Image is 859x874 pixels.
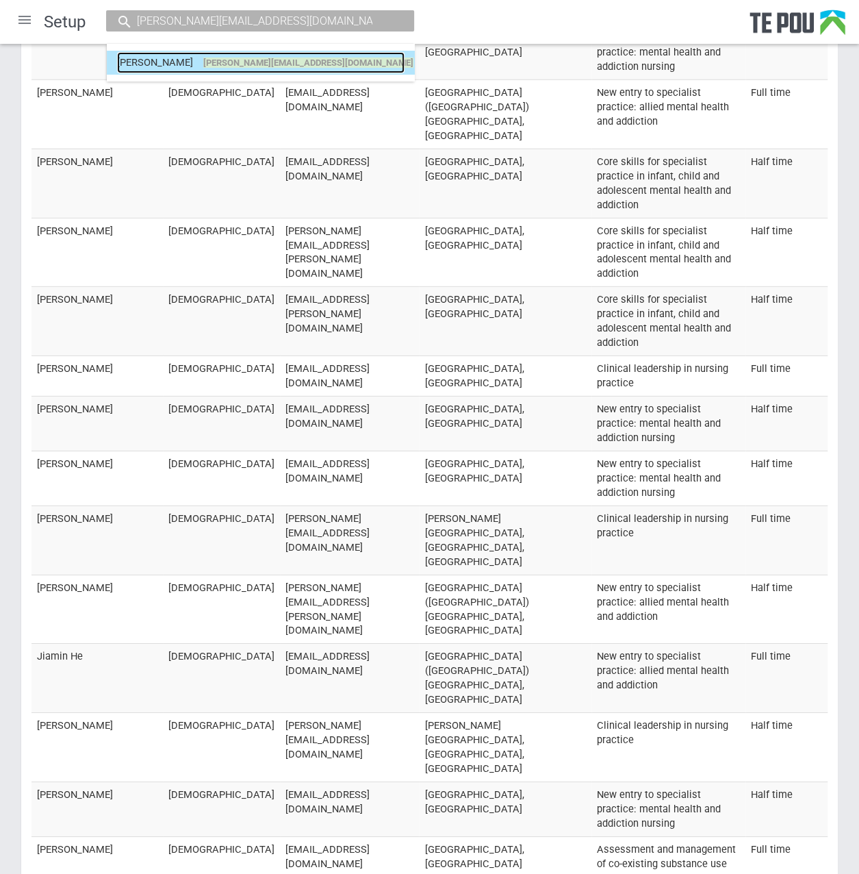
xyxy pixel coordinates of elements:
[280,397,419,451] td: [EMAIL_ADDRESS][DOMAIN_NAME]
[419,782,591,837] td: [GEOGRAPHIC_DATA], [GEOGRAPHIC_DATA]
[745,782,828,837] td: Half time
[280,782,419,837] td: [EMAIL_ADDRESS][DOMAIN_NAME]
[280,149,419,218] td: [EMAIL_ADDRESS][DOMAIN_NAME]
[280,505,419,575] td: [PERSON_NAME][EMAIL_ADDRESS][DOMAIN_NAME]
[117,52,405,73] a: [PERSON_NAME][PERSON_NAME][EMAIL_ADDRESS][DOMAIN_NAME]
[591,397,745,451] td: New entry to specialist practice: mental health and addiction nursing
[31,79,163,149] td: [PERSON_NAME]
[31,287,163,356] td: [PERSON_NAME]
[591,79,745,149] td: New entry to specialist practice: allied mental health and addiction
[280,79,419,149] td: [EMAIL_ADDRESS][DOMAIN_NAME]
[163,397,280,451] td: [DEMOGRAPHIC_DATA]
[745,25,828,80] td: Half time
[745,356,828,397] td: Full time
[163,149,280,218] td: [DEMOGRAPHIC_DATA]
[419,575,591,644] td: [GEOGRAPHIC_DATA] ([GEOGRAPHIC_DATA]) [GEOGRAPHIC_DATA], [GEOGRAPHIC_DATA]
[280,356,419,397] td: [EMAIL_ADDRESS][DOMAIN_NAME]
[591,713,745,782] td: Clinical leadership in nursing practice
[745,287,828,356] td: Half time
[591,575,745,644] td: New entry to specialist practice: allied mental health and addiction
[419,79,591,149] td: [GEOGRAPHIC_DATA] ([GEOGRAPHIC_DATA]) [GEOGRAPHIC_DATA], [GEOGRAPHIC_DATA]
[163,575,280,644] td: [DEMOGRAPHIC_DATA]
[745,713,828,782] td: Half time
[163,782,280,837] td: [DEMOGRAPHIC_DATA]
[163,451,280,505] td: [DEMOGRAPHIC_DATA]
[280,287,419,356] td: [EMAIL_ADDRESS][PERSON_NAME][DOMAIN_NAME]
[591,218,745,287] td: Core skills for specialist practice in infant, child and adolescent mental health and addiction
[745,644,828,713] td: Full time
[280,713,419,782] td: [PERSON_NAME][EMAIL_ADDRESS][DOMAIN_NAME]
[745,79,828,149] td: Full time
[591,644,745,713] td: New entry to specialist practice: allied mental health and addiction
[419,451,591,505] td: [GEOGRAPHIC_DATA], [GEOGRAPHIC_DATA]
[591,505,745,575] td: Clinical leadership in nursing practice
[745,397,828,451] td: Half time
[745,149,828,218] td: Half time
[280,218,419,287] td: [PERSON_NAME][EMAIL_ADDRESS][PERSON_NAME][DOMAIN_NAME]
[31,356,163,397] td: [PERSON_NAME]
[163,218,280,287] td: [DEMOGRAPHIC_DATA]
[419,218,591,287] td: [GEOGRAPHIC_DATA], [GEOGRAPHIC_DATA]
[163,644,280,713] td: [DEMOGRAPHIC_DATA]
[31,713,163,782] td: [PERSON_NAME]
[31,25,163,80] td: [PERSON_NAME]
[419,356,591,397] td: [GEOGRAPHIC_DATA], [GEOGRAPHIC_DATA]
[31,644,163,713] td: Jiamin He
[31,782,163,837] td: [PERSON_NAME]
[591,149,745,218] td: Core skills for specialist practice in infant, child and adolescent mental health and addiction
[591,25,745,80] td: New entry to specialist practice: mental health and addiction nursing
[163,356,280,397] td: [DEMOGRAPHIC_DATA]
[31,505,163,575] td: [PERSON_NAME]
[419,713,591,782] td: [PERSON_NAME][GEOGRAPHIC_DATA], [GEOGRAPHIC_DATA], [GEOGRAPHIC_DATA]
[419,505,591,575] td: [PERSON_NAME][GEOGRAPHIC_DATA], [GEOGRAPHIC_DATA], [GEOGRAPHIC_DATA]
[591,451,745,505] td: New entry to specialist practice: mental health and addiction nursing
[203,58,413,68] span: [PERSON_NAME][EMAIL_ADDRESS][DOMAIN_NAME]
[419,287,591,356] td: [GEOGRAPHIC_DATA], [GEOGRAPHIC_DATA]
[591,782,745,837] td: New entry to specialist practice: mental health and addiction nursing
[419,644,591,713] td: [GEOGRAPHIC_DATA] ([GEOGRAPHIC_DATA]) [GEOGRAPHIC_DATA], [GEOGRAPHIC_DATA]
[163,713,280,782] td: [DEMOGRAPHIC_DATA]
[31,149,163,218] td: [PERSON_NAME]
[591,356,745,397] td: Clinical leadership in nursing practice
[280,644,419,713] td: [EMAIL_ADDRESS][DOMAIN_NAME]
[745,575,828,644] td: Half time
[163,505,280,575] td: [DEMOGRAPHIC_DATA]
[31,451,163,505] td: [PERSON_NAME]
[419,25,591,80] td: [GEOGRAPHIC_DATA], [GEOGRAPHIC_DATA]
[31,575,163,644] td: [PERSON_NAME]
[591,287,745,356] td: Core skills for specialist practice in infant, child and adolescent mental health and addiction
[163,79,280,149] td: [DEMOGRAPHIC_DATA]
[133,14,374,28] input: Search
[419,149,591,218] td: [GEOGRAPHIC_DATA], [GEOGRAPHIC_DATA]
[280,575,419,644] td: [PERSON_NAME][EMAIL_ADDRESS][PERSON_NAME][DOMAIN_NAME]
[31,218,163,287] td: [PERSON_NAME]
[163,287,280,356] td: [DEMOGRAPHIC_DATA]
[745,218,828,287] td: Half time
[419,397,591,451] td: [GEOGRAPHIC_DATA], [GEOGRAPHIC_DATA]
[745,505,828,575] td: Full time
[745,451,828,505] td: Half time
[280,451,419,505] td: [EMAIL_ADDRESS][DOMAIN_NAME]
[31,397,163,451] td: [PERSON_NAME]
